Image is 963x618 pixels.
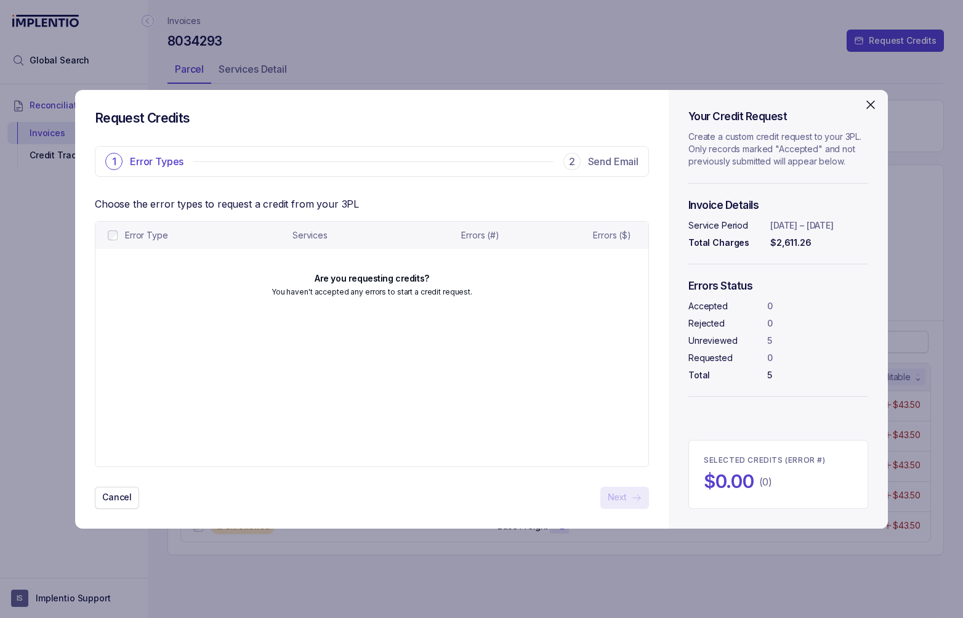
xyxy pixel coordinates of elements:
[108,230,118,240] input: checkbox-checkbox-all
[315,274,429,283] h6: Are you requesting credits?
[292,229,328,242] p: Services
[125,229,168,242] p: Error Type
[863,97,878,112] svg: Close
[688,219,765,232] p: Service Period
[704,455,853,465] p: SELECTED CREDITS (ERROR #)
[688,352,762,364] p: Requested
[95,146,649,177] ul: Stepper Group
[563,153,639,170] li: Stepper Send Email
[130,154,183,169] p: Error Types
[770,237,868,249] p: $2,611.26
[688,317,762,330] p: Rejected
[688,198,868,212] h5: Invoice Details
[759,474,773,489] p: (0)
[688,369,762,381] p: Total
[688,300,762,312] p: Accepted
[95,110,649,127] h4: Request Credits
[704,470,754,494] h2: $0.00
[569,154,575,169] p: 2
[688,110,868,123] h5: Your Credit Request
[767,300,868,312] p: 0
[688,279,868,293] h5: Errors Status
[688,131,868,168] p: Create a custom credit request to your 3PL. Only records marked "Accepted" and not previously sub...
[105,153,183,170] li: Stepper Error Types
[112,154,116,169] p: 1
[95,197,649,211] p: Choose the error types to request a credit from your 3PL
[767,317,868,330] p: 0
[272,286,472,298] p: You haven't accepted any errors to start a credit request.
[770,219,868,232] p: [DATE] – [DATE]
[688,237,765,249] p: Total Charges
[593,229,631,242] p: Errors ($)
[461,229,499,242] p: Errors (#)
[102,491,132,503] p: Cancel
[688,335,762,347] p: Unreviewed
[767,369,868,381] p: 5
[767,352,868,364] p: 0
[767,335,868,347] p: 5
[95,487,139,509] button: Cancel
[588,154,639,169] p: Send Email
